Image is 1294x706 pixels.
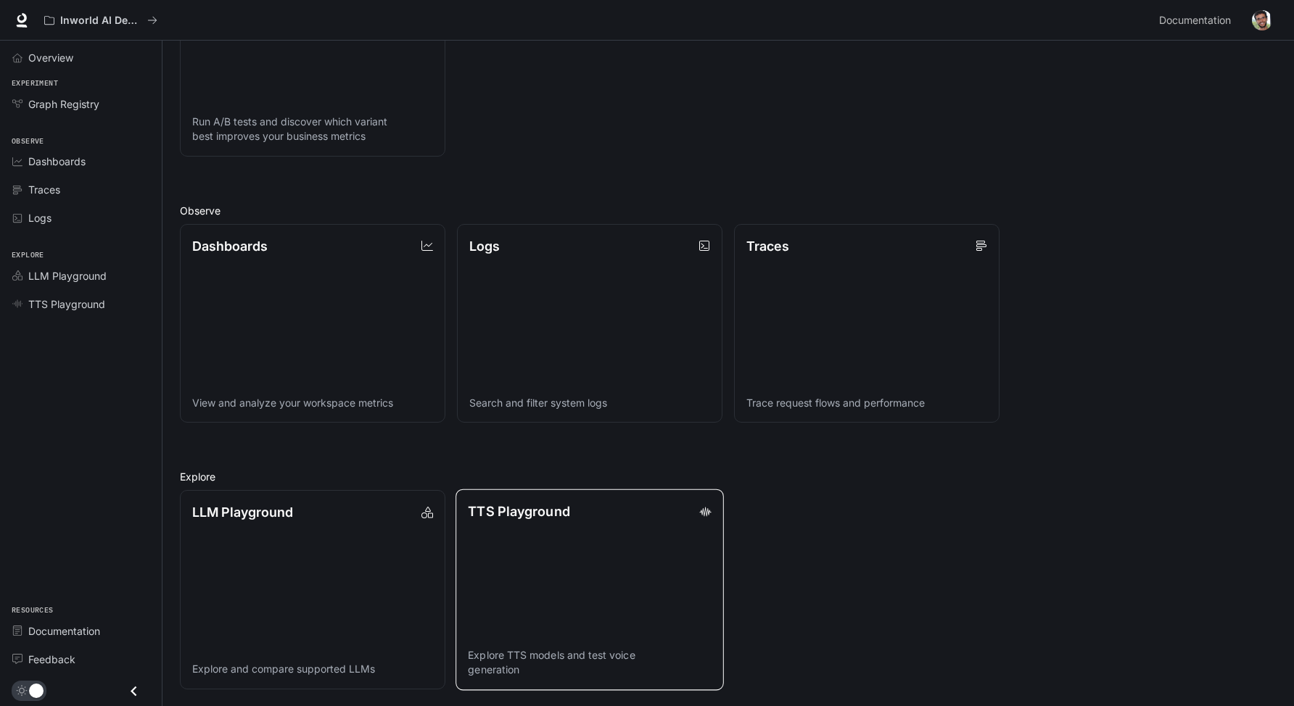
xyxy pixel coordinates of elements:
[28,182,60,197] span: Traces
[1252,10,1272,30] img: User avatar
[192,502,293,522] p: LLM Playground
[6,263,156,288] a: LLM Playground
[38,6,164,35] button: All workspaces
[469,396,710,410] p: Search and filter system logs
[28,296,105,312] span: TTS Playground
[746,236,789,256] p: Traces
[28,623,100,639] span: Documentation
[28,50,73,65] span: Overview
[28,154,86,169] span: Dashboards
[180,469,1277,484] h2: Explore
[28,210,51,225] span: Logs
[180,490,445,689] a: LLM PlaygroundExplore and compare supported LLMs
[456,489,724,690] a: TTS PlaygroundExplore TTS models and test voice generation
[6,177,156,202] a: Traces
[734,224,1000,423] a: TracesTrace request flows and performance
[60,14,141,27] p: Inworld AI Demos
[1153,6,1242,35] a: Documentation
[180,224,445,423] a: DashboardsView and analyze your workspace metrics
[6,91,156,117] a: Graph Registry
[1248,6,1277,35] button: User avatar
[118,676,150,706] button: Close drawer
[192,662,433,676] p: Explore and compare supported LLMs
[6,149,156,174] a: Dashboards
[468,648,711,677] p: Explore TTS models and test voice generation
[180,203,1277,218] h2: Observe
[6,647,156,672] a: Feedback
[28,268,107,283] span: LLM Playground
[457,224,722,423] a: LogsSearch and filter system logs
[1159,12,1231,30] span: Documentation
[192,115,433,144] p: Run A/B tests and discover which variant best improves your business metrics
[6,45,156,70] a: Overview
[28,652,75,667] span: Feedback
[29,682,44,698] span: Dark mode toggle
[469,236,500,256] p: Logs
[28,96,99,112] span: Graph Registry
[6,205,156,231] a: Logs
[192,236,268,256] p: Dashboards
[746,396,987,410] p: Trace request flows and performance
[468,502,569,521] p: TTS Playground
[192,396,433,410] p: View and analyze your workspace metrics
[6,291,156,317] a: TTS Playground
[6,618,156,644] a: Documentation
